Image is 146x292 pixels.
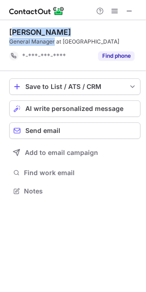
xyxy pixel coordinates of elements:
[25,127,60,134] span: Send email
[25,83,124,90] div: Save to List / ATS / CRM
[24,187,137,195] span: Notes
[9,28,71,37] div: [PERSON_NAME]
[9,166,140,179] button: Find work email
[25,105,123,112] span: AI write personalized message
[24,169,137,177] span: Find work email
[9,122,140,139] button: Send email
[9,185,140,198] button: Notes
[9,6,64,17] img: ContactOut v5.3.10
[9,38,140,46] div: General Manager at [GEOGRAPHIC_DATA]
[9,144,140,161] button: Add to email campaign
[98,51,134,61] button: Reveal Button
[9,78,140,95] button: save-profile-one-click
[25,149,98,156] span: Add to email campaign
[9,100,140,117] button: AI write personalized message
